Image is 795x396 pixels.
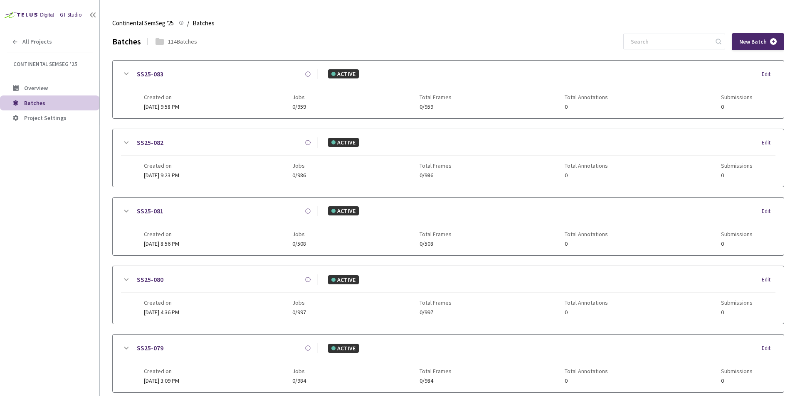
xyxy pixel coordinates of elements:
span: Project Settings [24,114,67,122]
div: GT Studio [60,11,82,19]
span: Created on [144,368,179,374]
span: Jobs [292,94,306,100]
span: Batches [24,99,45,107]
div: Edit [762,344,775,352]
div: SS25-081ACTIVEEditCreated on[DATE] 8:56 PMJobs0/508Total Frames0/508Total Annotations0Submissions0 [113,198,784,255]
span: Total Frames [420,368,452,374]
span: Total Annotations [565,299,608,306]
span: Total Frames [420,231,452,237]
span: Total Frames [420,299,452,306]
div: SS25-080ACTIVEEditCreated on[DATE] 4:36 PMJobs0/997Total Frames0/997Total Annotations0Submissions0 [113,266,784,324]
div: Edit [762,70,775,78]
span: Submissions [721,231,753,237]
a: SS25-079 [137,343,163,353]
span: Created on [144,94,179,100]
span: 0 [565,378,608,384]
span: Submissions [721,368,753,374]
input: Search [626,34,714,49]
span: 0 [721,104,753,110]
span: [DATE] 9:23 PM [144,171,179,179]
div: SS25-079ACTIVEEditCreated on[DATE] 3:09 PMJobs0/984Total Frames0/984Total Annotations0Submissions0 [113,335,784,392]
span: 0 [721,241,753,247]
span: Total Annotations [565,231,608,237]
span: 0 [721,172,753,178]
div: 114 Batches [168,37,197,46]
span: Batches [193,18,215,28]
div: ACTIVE [328,69,359,78]
span: Submissions [721,94,753,100]
span: Jobs [292,162,306,169]
span: Total Annotations [565,94,608,100]
span: All Projects [22,38,52,45]
div: ACTIVE [328,138,359,147]
span: Total Annotations [565,368,608,374]
span: Total Frames [420,162,452,169]
a: SS25-082 [137,137,163,148]
span: 0/959 [420,104,452,110]
span: New Batch [739,38,767,45]
span: 0/984 [292,378,306,384]
span: Jobs [292,231,306,237]
span: 0/984 [420,378,452,384]
div: ACTIVE [328,206,359,215]
span: 0/997 [420,309,452,315]
span: Continental SemSeg '25 [112,18,174,28]
span: 0/986 [292,172,306,178]
span: 0/997 [292,309,306,315]
span: Created on [144,231,179,237]
a: SS25-083 [137,69,163,79]
span: [DATE] 8:56 PM [144,240,179,247]
a: SS25-081 [137,206,163,216]
div: Edit [762,207,775,215]
div: SS25-082ACTIVEEditCreated on[DATE] 9:23 PMJobs0/986Total Frames0/986Total Annotations0Submissions0 [113,129,784,187]
span: 0 [565,104,608,110]
span: 0 [721,378,753,384]
span: 0 [565,309,608,315]
div: ACTIVE [328,344,359,353]
span: 0 [565,241,608,247]
span: Submissions [721,299,753,306]
span: 0/959 [292,104,306,110]
span: Submissions [721,162,753,169]
div: ACTIVE [328,275,359,284]
span: Jobs [292,368,306,374]
span: Created on [144,162,179,169]
span: 0 [721,309,753,315]
div: Batches [112,36,141,48]
div: SS25-083ACTIVEEditCreated on[DATE] 9:58 PMJobs0/959Total Frames0/959Total Annotations0Submissions0 [113,61,784,118]
a: SS25-080 [137,274,163,285]
span: Continental SemSeg '25 [13,61,88,68]
span: 0/986 [420,172,452,178]
span: [DATE] 4:36 PM [144,308,179,316]
span: [DATE] 9:58 PM [144,103,179,110]
span: Jobs [292,299,306,306]
span: 0/508 [420,241,452,247]
span: 0 [565,172,608,178]
div: Edit [762,139,775,147]
span: Created on [144,299,179,306]
span: Total Annotations [565,162,608,169]
li: / [187,18,189,28]
div: Edit [762,276,775,284]
span: 0/508 [292,241,306,247]
span: [DATE] 3:09 PM [144,377,179,384]
span: Overview [24,84,48,92]
span: Total Frames [420,94,452,100]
